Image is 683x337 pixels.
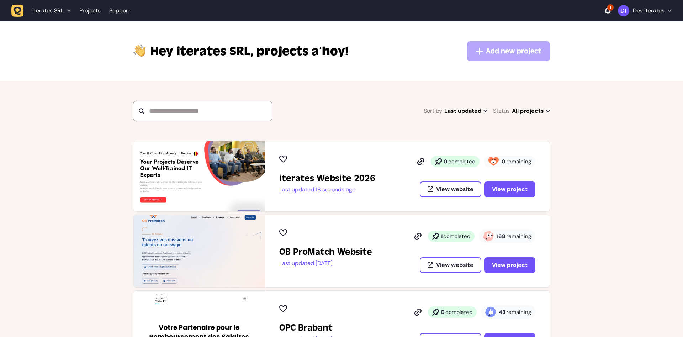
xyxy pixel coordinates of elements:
[420,257,481,273] button: View website
[109,7,130,14] a: Support
[443,233,470,240] span: completed
[444,158,448,165] strong: 0
[506,158,531,165] span: remaining
[497,233,505,240] strong: 168
[448,158,475,165] span: completed
[607,4,614,11] div: 1
[618,5,629,16] img: Dev iterates
[436,186,473,192] span: View website
[484,181,535,197] button: View project
[32,7,64,14] span: iterates SRL
[444,106,487,116] span: Last updated
[445,309,472,316] span: completed
[512,106,550,116] span: All projects
[441,233,443,240] strong: 1
[618,5,672,16] button: Dev iterates
[499,309,505,316] strong: 43
[279,186,375,193] p: Last updated 18 seconds ago
[441,309,445,316] strong: 0
[502,158,505,165] strong: 0
[492,261,528,269] span: View project
[420,181,481,197] button: View website
[633,7,665,14] p: Dev iterates
[150,43,348,60] p: projects a’hoy!
[279,322,333,333] h2: OPC Brabant
[424,106,442,116] span: Sort by
[492,185,528,193] span: View project
[506,233,531,240] span: remaining
[133,141,265,211] img: iterates Website 2026
[493,106,510,116] span: Status
[467,41,550,61] button: Add new project
[484,257,535,273] button: View project
[133,43,146,57] img: hi-hand
[11,4,75,17] button: iterates SRL
[279,246,372,258] h2: OB ProMatch Website
[133,215,265,287] img: OB ProMatch Website
[486,46,541,56] span: Add new project
[150,43,254,60] span: iterates SRL
[436,262,473,268] span: View website
[279,260,372,267] p: Last updated [DATE]
[79,4,101,17] a: Projects
[506,309,531,316] span: remaining
[279,173,375,184] h2: iterates Website 2026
